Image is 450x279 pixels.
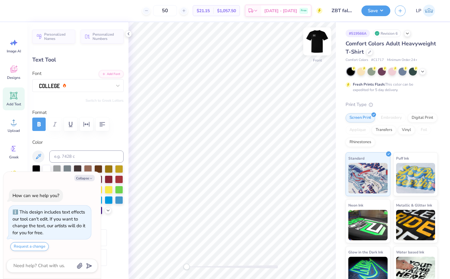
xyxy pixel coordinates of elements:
span: Water based Ink [396,249,424,255]
span: Free [301,9,307,13]
div: How can we help you? [12,192,59,199]
span: LP [416,7,421,14]
span: $21.15 [197,8,210,14]
div: Text Tool [32,56,124,64]
div: # 519566A [346,30,370,37]
img: Front [305,29,329,54]
span: Image AI [7,49,21,54]
div: This color can be expedited for 5 day delivery. [353,82,428,93]
label: Format [32,109,124,116]
div: Accessibility label [184,264,190,270]
img: Lexie Palomo [423,5,435,17]
span: Comfort Colors Adult Heavyweight T-Shirt [346,40,436,55]
span: Add Text [6,102,21,107]
span: [DATE] - [DATE] [264,8,297,14]
span: Neon Ink [348,202,363,208]
input: e.g. 7428 c [49,150,124,163]
div: Transfers [372,125,396,135]
div: This design includes text effects our tool can't edit. If you want to change the text, our artist... [12,209,85,236]
img: Neon Ink [348,210,388,240]
button: Save [361,5,390,16]
img: Metallic & Glitter Ink [396,210,435,240]
input: – – [153,5,177,16]
span: Personalized Names [44,32,72,41]
button: Personalized Numbers [81,30,124,44]
div: Front [313,58,322,63]
strong: Fresh Prints Flash: [353,82,385,87]
div: Digital Print [408,113,437,122]
span: $1,057.50 [217,8,236,14]
span: Personalized Numbers [93,32,120,41]
button: Request a change [10,242,49,251]
div: Print Type [346,101,438,108]
span: Upload [8,128,20,133]
label: Color [32,139,124,146]
div: Screen Print [346,113,375,122]
div: Embroidery [377,113,406,122]
div: Foil [417,125,431,135]
span: Comfort Colors [346,58,368,63]
div: Vinyl [398,125,415,135]
a: LP [413,5,438,17]
div: Rhinestones [346,138,375,147]
span: Greek [9,155,19,160]
span: # C1717 [371,58,384,63]
div: Revision 6 [373,30,401,37]
div: Applique [346,125,370,135]
span: Puff Ink [396,155,409,161]
button: Add Font [99,70,124,78]
label: Font [32,70,41,77]
input: Untitled Design [327,5,357,17]
span: Designs [7,75,20,80]
button: Personalized Names [32,30,75,44]
span: Standard [348,155,364,161]
img: Puff Ink [396,163,435,193]
img: Standard [348,163,388,193]
button: Collapse [74,175,95,181]
button: Switch to Greek Letters [86,98,124,103]
span: Metallic & Glitter Ink [396,202,432,208]
span: Minimum Order: 24 + [387,58,417,63]
span: Glow in the Dark Ink [348,249,383,255]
